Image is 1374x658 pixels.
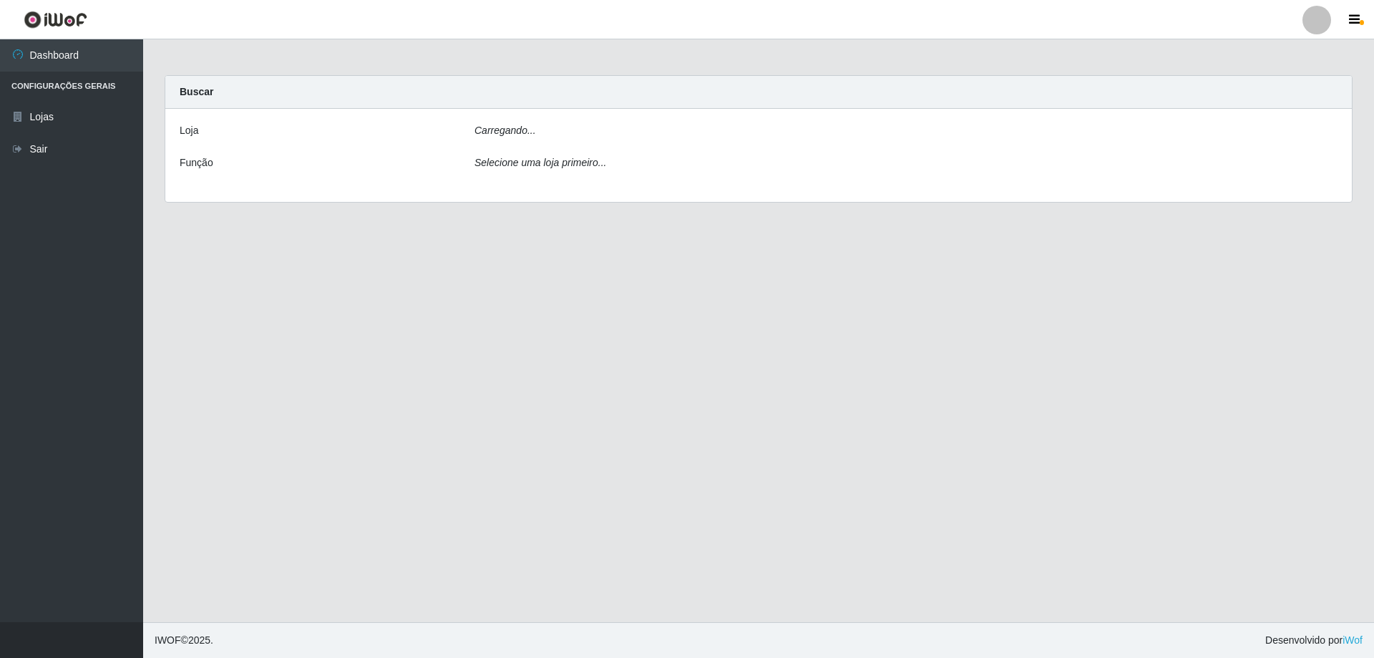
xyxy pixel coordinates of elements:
label: Loja [180,123,198,138]
label: Função [180,155,213,170]
strong: Buscar [180,86,213,97]
a: iWof [1343,634,1363,646]
i: Selecione uma loja primeiro... [474,157,606,168]
i: Carregando... [474,125,536,136]
span: © 2025 . [155,633,213,648]
span: IWOF [155,634,181,646]
img: CoreUI Logo [24,11,87,29]
span: Desenvolvido por [1265,633,1363,648]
